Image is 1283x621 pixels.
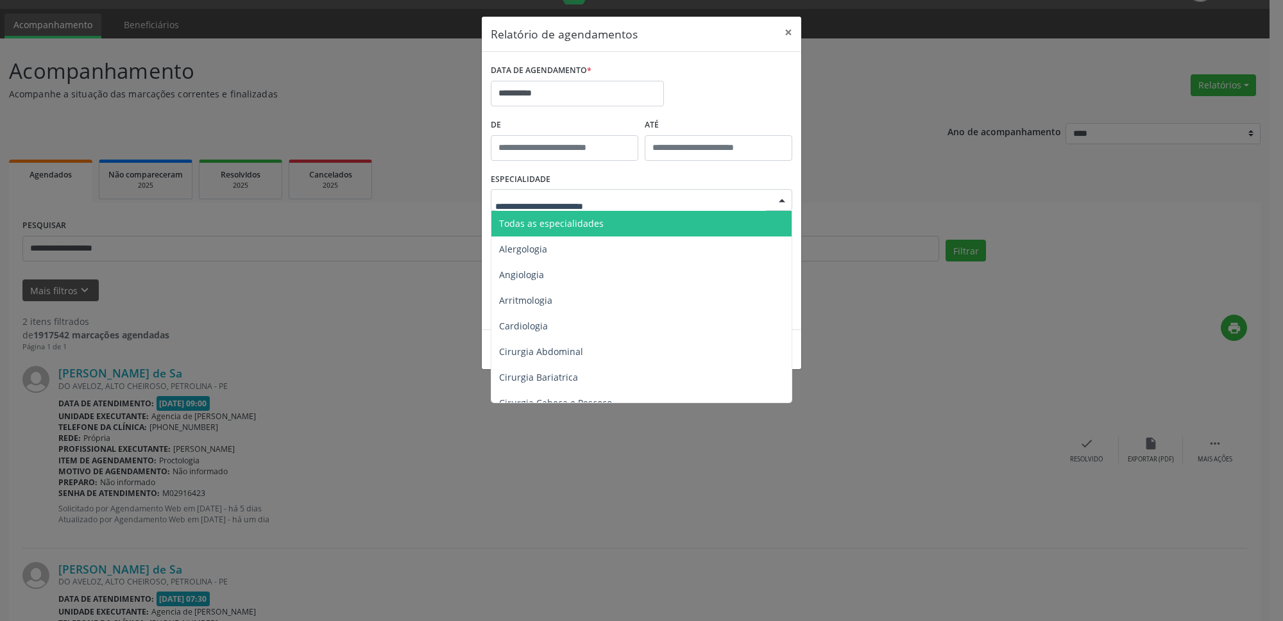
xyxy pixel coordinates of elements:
[499,320,548,332] span: Cardiologia
[491,26,638,42] h5: Relatório de agendamentos
[491,61,591,81] label: DATA DE AGENDAMENTO
[491,170,550,190] label: ESPECIALIDADE
[499,345,583,358] span: Cirurgia Abdominal
[499,269,544,281] span: Angiologia
[499,371,578,383] span: Cirurgia Bariatrica
[776,17,801,48] button: Close
[491,115,638,135] label: De
[645,115,792,135] label: ATÉ
[499,397,612,409] span: Cirurgia Cabeça e Pescoço
[499,294,552,306] span: Arritmologia
[499,217,604,229] span: Todas as especialidades
[499,243,547,255] span: Alergologia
